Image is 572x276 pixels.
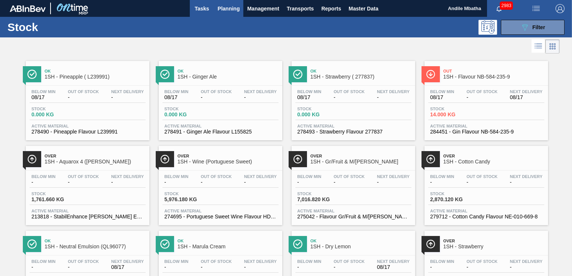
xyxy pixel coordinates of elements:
[430,124,542,128] span: Active Material
[321,4,341,13] span: Reports
[111,259,144,264] span: Next Delivery
[31,124,144,128] span: Active Material
[510,264,542,270] span: -
[244,89,277,94] span: Next Delivery
[45,239,146,243] span: Ok
[45,74,146,80] span: 1SH - Pineapple ( L239991)
[377,259,410,264] span: Next Delivery
[297,174,321,179] span: Below Min
[349,4,378,13] span: Master Data
[334,180,365,185] span: -
[177,154,279,158] span: Over
[201,89,232,94] span: Out Of Stock
[31,129,144,135] span: 278490 - Pineapple Flavour L239991
[31,197,84,202] span: 1,761.660 KG
[297,197,350,202] span: 7,016.820 KG
[297,129,410,135] span: 278493 - Strawberry Flavour 277837
[10,5,46,12] img: TNhmsLtSVTkK8tSr43FrP2fwEKptu5GPRR3wAAAABJRU5ErkJggg==
[177,74,279,80] span: 1SH - Ginger Ale
[45,244,146,249] span: 1SH - Neutral Emulsion (QL96077)
[177,159,279,165] span: 1SH - Wine (Portuguese Sweet)
[111,264,144,270] span: 08/17
[430,89,454,94] span: Below Min
[297,107,350,111] span: Stock
[430,180,454,185] span: -
[111,95,144,100] span: -
[45,69,146,73] span: Ok
[510,89,542,94] span: Next Delivery
[297,89,321,94] span: Below Min
[164,264,188,270] span: -
[532,24,545,30] span: Filter
[201,259,232,264] span: Out Of Stock
[501,20,565,35] button: Filter
[68,259,99,264] span: Out Of Stock
[532,4,541,13] img: userActions
[310,239,411,243] span: Ok
[244,95,277,100] span: -
[164,191,217,196] span: Stock
[297,124,410,128] span: Active Material
[430,197,483,202] span: 2,870.120 KG
[201,95,232,100] span: -
[164,129,277,135] span: 278491 - Ginger Ale Flavour L155825
[293,70,302,79] img: Ícone
[487,3,511,14] button: Notifications
[500,1,513,10] span: 2983
[532,39,545,53] div: List Vision
[310,69,411,73] span: Ok
[377,95,410,100] span: -
[466,259,498,264] span: Out Of Stock
[310,154,411,158] span: Over
[466,95,498,100] span: -
[334,174,365,179] span: Out Of Stock
[419,55,552,140] a: ÍconeOut1SH - Flavour NB-584-235-9Below Min08/17Out Of Stock-Next Delivery08/17Stock14.000 KGActi...
[164,174,188,179] span: Below Min
[217,4,240,13] span: Planning
[31,264,55,270] span: -
[244,180,277,185] span: -
[20,140,153,225] a: ÍconeOver1SH - Aquarox 4 ([PERSON_NAME])Below Min-Out Of Stock-Next Delivery-Stock1,761.660 KGAct...
[68,264,99,270] span: -
[510,174,542,179] span: Next Delivery
[430,191,483,196] span: Stock
[45,159,146,165] span: 1SH - Aquarox 4 (Rosemary)
[111,180,144,185] span: -
[244,174,277,179] span: Next Delivery
[443,244,544,249] span: 1SH - Strawberry
[310,159,411,165] span: 1SH - Gr/Fruit & M/Berry
[443,74,544,80] span: 1SH - Flavour NB-584-235-9
[27,239,37,249] img: Ícone
[160,70,170,79] img: Ícone
[556,4,565,13] img: Logout
[164,180,188,185] span: -
[160,154,170,164] img: Ícone
[164,259,188,264] span: Below Min
[334,264,365,270] span: -
[466,174,498,179] span: Out Of Stock
[164,124,277,128] span: Active Material
[297,209,410,213] span: Active Material
[466,180,498,185] span: -
[426,239,435,249] img: Ícone
[510,180,542,185] span: -
[31,259,55,264] span: Below Min
[443,154,544,158] span: Over
[443,239,544,243] span: Over
[377,180,410,185] span: -
[426,154,435,164] img: Ícone
[334,259,365,264] span: Out Of Stock
[31,180,55,185] span: -
[201,264,232,270] span: -
[430,107,483,111] span: Stock
[286,55,419,140] a: ÍconeOk1SH - Strawberry ( 277837)Below Min08/17Out Of Stock-Next Delivery-Stock0.000 KGActive Mat...
[297,259,321,264] span: Below Min
[201,180,232,185] span: -
[177,244,279,249] span: 1SH - Marula Cream
[27,154,37,164] img: Ícone
[478,20,497,35] div: Programming: no user selected
[68,174,99,179] span: Out Of Stock
[287,4,314,13] span: Transports
[164,89,188,94] span: Below Min
[293,154,302,164] img: Ícone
